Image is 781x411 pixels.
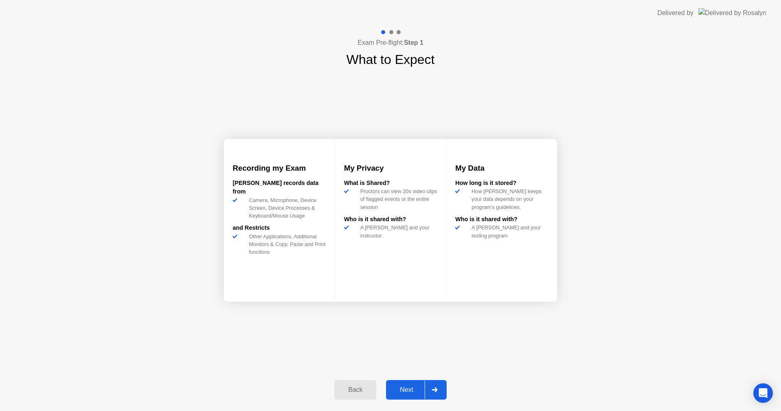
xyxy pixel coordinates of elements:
div: [PERSON_NAME] records data from [233,179,326,196]
button: Next [386,380,447,400]
b: Step 1 [404,39,423,46]
h1: What to Expect [347,50,435,69]
div: How long is it stored? [455,179,548,188]
h4: Exam Pre-flight: [358,38,423,48]
div: Open Intercom Messenger [753,383,773,403]
div: Camera, Microphone, Device Screen, Device Processes & Keyboard/Mouse Usage [246,196,326,220]
div: Who is it shared with? [344,215,437,224]
div: How [PERSON_NAME] keeps your data depends on your program’s guidelines. [468,187,548,211]
div: Who is it shared with? [455,215,548,224]
button: Back [334,380,376,400]
h3: My Privacy [344,163,437,174]
h3: My Data [455,163,548,174]
div: A [PERSON_NAME] and your instructor [357,224,437,239]
div: Delivered by [657,8,694,18]
div: Other Applications, Additional Monitors & Copy, Paste and Print functions [246,233,326,256]
div: and Restricts [233,224,326,233]
h3: Recording my Exam [233,163,326,174]
img: Delivered by Rosalyn [698,8,766,18]
div: Proctors can view 20s video clips of flagged events or the entire session [357,187,437,211]
div: What is Shared? [344,179,437,188]
div: A [PERSON_NAME] and your testing program [468,224,548,239]
div: Back [337,386,374,393]
div: Next [388,386,425,393]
